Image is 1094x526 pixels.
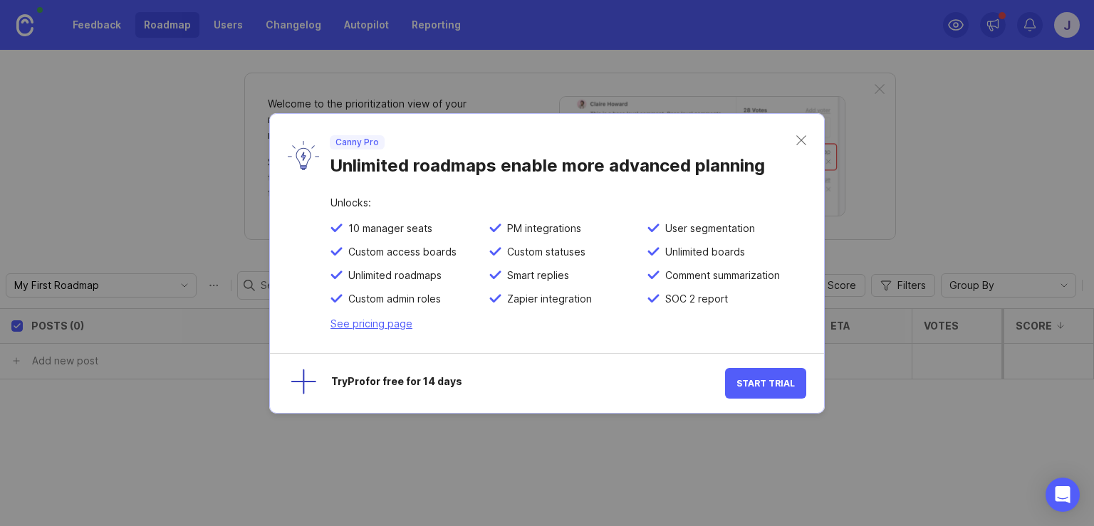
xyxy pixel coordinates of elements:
[501,269,569,282] span: Smart replies
[660,246,745,258] span: Unlimited boards
[660,269,780,282] span: Comment summarization
[1046,478,1080,512] div: Open Intercom Messenger
[660,293,728,305] span: SOC 2 report
[343,293,441,305] span: Custom admin roles
[335,137,379,148] p: Canny Pro
[501,222,581,235] span: PM integrations
[288,141,319,170] img: lyW0TRAiArAAAAAASUVORK5CYII=
[330,149,796,177] div: Unlimited roadmaps enable more advanced planning
[736,378,795,389] span: Start Trial
[501,293,592,305] span: Zapier integration
[331,377,725,390] div: Try Pro for free for 14 days
[660,222,755,235] span: User segmentation
[330,317,412,330] a: See pricing page
[501,246,585,258] span: Custom statuses
[343,246,457,258] span: Custom access boards
[343,269,442,282] span: Unlimited roadmaps
[330,198,806,222] div: Unlocks:
[725,368,806,399] button: Start Trial
[343,222,432,235] span: 10 manager seats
